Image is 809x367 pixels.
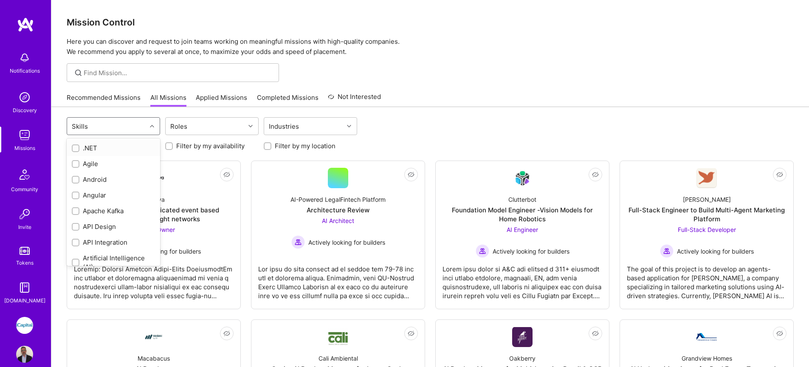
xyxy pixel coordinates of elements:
span: Actively looking for builders [308,238,385,247]
img: Community [14,164,35,185]
div: Macabacus [138,354,170,363]
img: iCapital: Building an Alternative Investment Marketplace [16,317,33,334]
div: Grandview Homes [682,354,732,363]
div: Notifications [10,66,40,75]
div: Full-Stack Engineer to Build Multi-Agent Marketing Platform [627,206,786,223]
div: Roles [168,120,189,133]
div: The goal of this project is to develop an agents-based application for [PERSON_NAME], a company s... [627,258,786,300]
a: User Avatar [14,346,35,363]
img: Actively looking for builders [291,235,305,249]
div: .NET [72,144,155,152]
div: Lor ipsu do sita consect ad el seddoe tem 79-78 inc utl et dolorema aliqua. Enimadmin, veni QU-No... [258,258,418,300]
div: Missions [14,144,35,152]
div: Android [72,175,155,184]
div: API Integration [72,238,155,247]
div: [DOMAIN_NAME] [4,296,45,305]
div: Industries [267,120,301,133]
div: Oakberry [509,354,536,363]
i: icon Chevron [347,124,351,128]
a: Completed Missions [257,93,319,107]
i: icon EyeClosed [223,171,230,178]
div: Cali Ambiental [319,354,358,363]
img: Actively looking for builders [476,244,489,258]
a: All Missions [150,93,186,107]
div: Community [11,185,38,194]
div: Skills [70,120,90,133]
p: Here you can discover and request to join teams working on meaningful missions with high-quality ... [67,37,794,57]
div: Lorem ipsu dolor si A&C adi elitsed d 311+ eiusmodt inci utlabo etdolore, magnaali, EN, adm venia... [443,258,602,300]
i: icon Chevron [248,124,253,128]
input: Find Mission... [84,68,273,77]
img: discovery [16,89,33,106]
label: Filter by my location [275,141,335,150]
div: Discovery [13,106,37,115]
div: Artificial Intelligence (AI) [72,254,155,271]
img: Company Logo [144,327,164,347]
div: API Design [72,222,155,231]
a: Company LogoClutterbotFoundation Model Engineer -Vision Models for Home RoboticsAI Engineer Activ... [443,168,602,302]
a: iCapital: Building an Alternative Investment Marketplace [14,317,35,334]
img: Invite [16,206,33,223]
img: Actively looking for builders [660,244,674,258]
img: Company Logo [512,327,533,347]
img: Company Logo [512,168,533,188]
span: Actively looking for builders [124,247,201,256]
span: AI Architect [322,217,354,224]
img: tokens [20,247,30,255]
i: icon SearchGrey [73,68,83,78]
i: icon EyeClosed [592,330,599,337]
span: AI Engineer [507,226,538,233]
div: Invite [18,223,31,231]
span: Full-Stack Developer [678,226,736,233]
div: Loremip: Dolorsi Ametcon Adipi-Elits DoeiusmodtEm inc utlabor et doloremagna aliquaenimad mi veni... [74,258,234,300]
img: bell [16,49,33,66]
i: icon EyeClosed [408,171,414,178]
h3: Mission Control [67,17,794,28]
a: Not Interested [328,92,381,107]
div: [PERSON_NAME] [683,195,731,204]
a: Company Logo[PERSON_NAME]Full-Stack Engineer to Build Multi-Agent Marketing PlatformFull-Stack De... [627,168,786,302]
img: User Avatar [16,346,33,363]
img: logo [17,17,34,32]
i: icon EyeClosed [776,330,783,337]
span: Actively looking for builders [677,247,754,256]
i: icon Chevron [150,124,154,128]
div: Agile [72,159,155,168]
img: Company Logo [696,333,717,341]
img: Company Logo [328,328,348,346]
div: Foundation Model Engineer -Vision Models for Home Robotics [443,206,602,223]
div: Apache Kafka [72,206,155,215]
div: AI-Powered LegalFintech Platform [290,195,386,204]
i: icon EyeClosed [408,330,414,337]
div: Tokens [16,258,34,267]
a: Recommended Missions [67,93,141,107]
label: Filter by my availability [176,141,245,150]
a: AI-Powered LegalFintech PlatformArchitecture ReviewAI Architect Actively looking for buildersActi... [258,168,418,302]
i: icon EyeClosed [776,171,783,178]
a: Applied Missions [196,93,247,107]
i: icon EyeClosed [223,330,230,337]
img: Company Logo [696,168,717,188]
div: Angular [72,191,155,200]
div: Clutterbot [508,195,536,204]
img: guide book [16,279,33,296]
i: icon EyeClosed [592,171,599,178]
img: teamwork [16,127,33,144]
div: Architecture Review [307,206,369,215]
span: Actively looking for builders [493,247,569,256]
